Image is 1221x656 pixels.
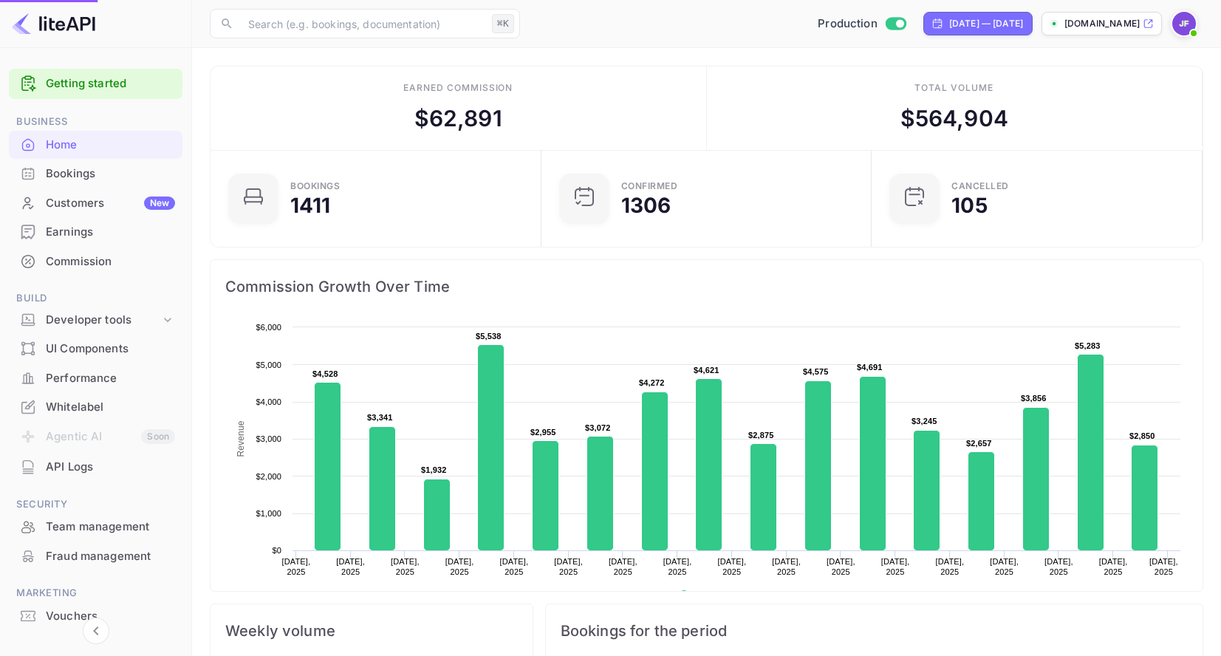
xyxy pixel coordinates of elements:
[1129,431,1155,440] text: $2,850
[694,366,719,375] text: $4,621
[561,619,1188,643] span: Bookings for the period
[476,332,502,341] text: $5,538
[966,439,992,448] text: $2,657
[912,417,937,426] text: $3,245
[46,399,175,416] div: Whitelabel
[1149,557,1178,576] text: [DATE], 2025
[46,548,175,565] div: Fraud management
[881,557,910,576] text: [DATE], 2025
[812,16,912,33] div: Switch to Sandbox mode
[1099,557,1128,576] text: [DATE], 2025
[900,102,1008,135] div: $ 564,904
[9,585,182,601] span: Marketing
[951,195,987,216] div: 105
[46,165,175,182] div: Bookings
[1064,17,1140,30] p: [DOMAIN_NAME]
[9,114,182,130] span: Business
[621,182,678,191] div: Confirmed
[827,557,855,576] text: [DATE], 2025
[403,81,513,95] div: Earned commission
[46,195,175,212] div: Customers
[9,247,182,276] div: Commission
[663,557,692,576] text: [DATE], 2025
[9,131,182,158] a: Home
[621,195,671,216] div: 1306
[9,542,182,570] a: Fraud management
[46,459,175,476] div: API Logs
[46,75,175,92] a: Getting started
[9,160,182,188] div: Bookings
[717,557,746,576] text: [DATE], 2025
[46,519,175,536] div: Team management
[225,619,518,643] span: Weekly volume
[818,16,878,33] span: Production
[9,393,182,422] div: Whitelabel
[1044,557,1073,576] text: [DATE], 2025
[9,189,182,216] a: CustomersNew
[748,431,774,440] text: $2,875
[639,378,665,387] text: $4,272
[949,17,1023,30] div: [DATE] — [DATE]
[282,557,311,576] text: [DATE], 2025
[530,428,556,437] text: $2,955
[1075,341,1101,350] text: $5,283
[585,423,611,432] text: $3,072
[272,546,281,555] text: $0
[256,434,281,443] text: $3,000
[391,557,420,576] text: [DATE], 2025
[9,364,182,392] a: Performance
[9,453,182,482] div: API Logs
[9,602,182,629] a: Vouchers
[772,557,801,576] text: [DATE], 2025
[256,397,281,406] text: $4,000
[256,472,281,481] text: $2,000
[9,131,182,160] div: Home
[9,247,182,275] a: Commission
[694,590,731,601] text: Revenue
[9,513,182,541] div: Team management
[9,218,182,245] a: Earnings
[46,341,175,358] div: UI Components
[9,69,182,99] div: Getting started
[9,393,182,420] a: Whitelabel
[857,363,883,372] text: $4,691
[367,413,393,422] text: $3,341
[609,557,637,576] text: [DATE], 2025
[312,369,338,378] text: $4,528
[336,557,365,576] text: [DATE], 2025
[935,557,964,576] text: [DATE], 2025
[990,557,1019,576] text: [DATE], 2025
[225,275,1188,298] span: Commission Growth Over Time
[236,420,246,457] text: Revenue
[9,496,182,513] span: Security
[500,557,529,576] text: [DATE], 2025
[445,557,474,576] text: [DATE], 2025
[256,509,281,518] text: $1,000
[46,312,160,329] div: Developer tools
[1172,12,1196,35] img: Jenny Frimer
[9,602,182,631] div: Vouchers
[46,253,175,270] div: Commission
[421,465,447,474] text: $1,932
[9,290,182,307] span: Build
[83,618,109,644] button: Collapse navigation
[144,197,175,210] div: New
[9,335,182,362] a: UI Components
[256,323,281,332] text: $6,000
[1021,394,1047,403] text: $3,856
[9,307,182,333] div: Developer tools
[46,370,175,387] div: Performance
[554,557,583,576] text: [DATE], 2025
[239,9,486,38] input: Search (e.g. bookings, documentation)
[12,12,95,35] img: LiteAPI logo
[9,513,182,540] a: Team management
[914,81,993,95] div: Total volume
[951,182,1009,191] div: CANCELLED
[256,361,281,369] text: $5,000
[9,364,182,393] div: Performance
[9,160,182,187] a: Bookings
[290,195,331,216] div: 1411
[9,453,182,480] a: API Logs
[492,14,514,33] div: ⌘K
[414,102,502,135] div: $ 62,891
